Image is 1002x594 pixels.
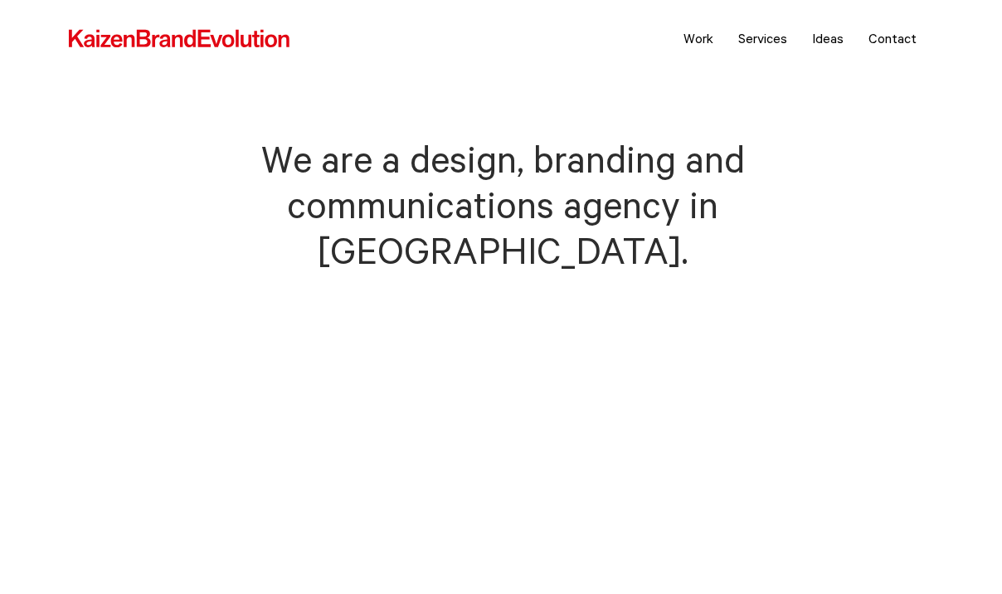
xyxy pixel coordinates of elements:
[208,137,795,274] h1: We are a design, branding and communications agency in [GEOGRAPHIC_DATA].
[67,28,291,50] img: kbe_logo_new.svg
[800,17,856,59] a: Ideas
[726,17,800,59] a: Services
[856,17,929,59] a: Contact
[671,17,726,59] a: Work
